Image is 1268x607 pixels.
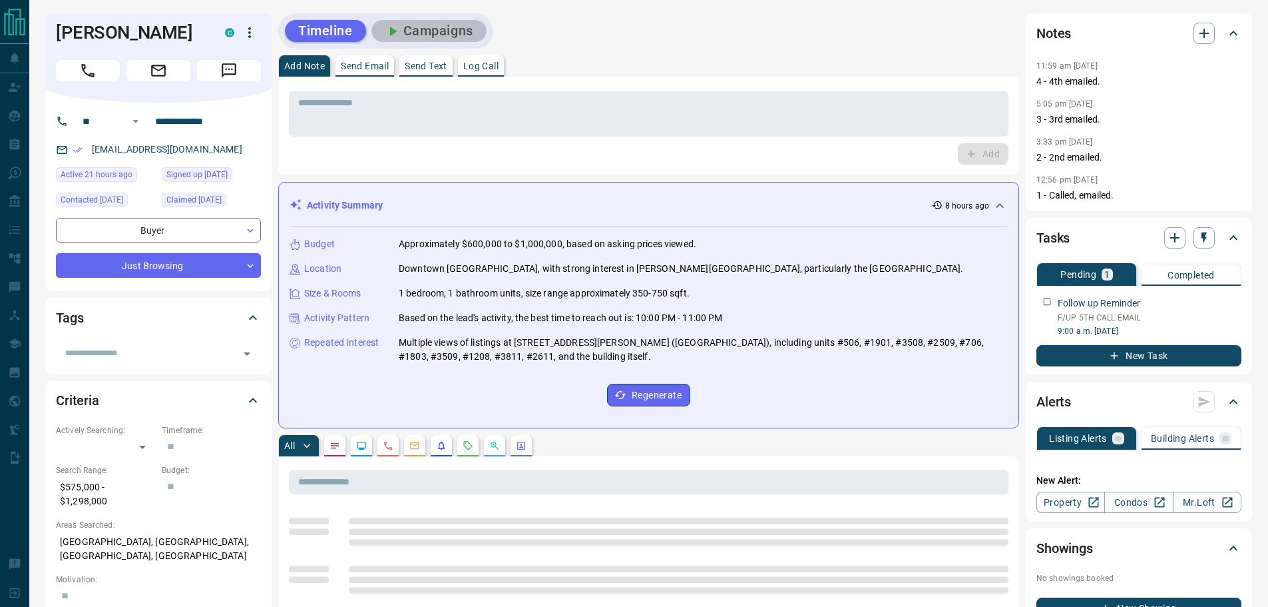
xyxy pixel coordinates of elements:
[399,287,690,301] p: 1 bedroom, 1 bathroom units, size range approximately 350-750 sqft.
[329,440,340,451] svg: Notes
[1036,137,1093,147] p: 3:33 pm [DATE]
[307,199,383,213] p: Activity Summary
[1036,61,1098,71] p: 11:59 am [DATE]
[1036,175,1098,185] p: 12:56 pm [DATE]
[1036,222,1241,254] div: Tasks
[1060,270,1096,279] p: Pending
[409,440,420,451] svg: Emails
[56,22,205,43] h1: [PERSON_NAME]
[92,144,242,155] a: [EMAIL_ADDRESS][DOMAIN_NAME]
[1036,17,1241,49] div: Notes
[405,61,447,71] p: Send Text
[166,168,228,181] span: Signed up [DATE]
[61,193,123,207] span: Contacted [DATE]
[162,193,261,211] div: Sat Sep 06 2025
[61,168,132,181] span: Active 21 hours ago
[1151,434,1214,443] p: Building Alerts
[56,384,261,416] div: Criteria
[1173,492,1241,513] a: Mr.Loft
[341,61,389,71] p: Send Email
[1058,297,1140,310] p: Follow up Reminder
[489,440,500,451] svg: Opportunities
[56,476,155,512] p: $575,000 - $1,298,000
[304,311,369,325] p: Activity Pattern
[1036,492,1105,513] a: Property
[1036,151,1241,165] p: 2 - 2nd emailed.
[1036,113,1241,127] p: 3 - 3rd emailed.
[162,167,261,186] div: Thu Sep 04 2025
[56,253,261,278] div: Just Browsing
[56,531,261,567] p: [GEOGRAPHIC_DATA], [GEOGRAPHIC_DATA], [GEOGRAPHIC_DATA], [GEOGRAPHIC_DATA]
[1058,312,1241,324] p: F/UP 5TH CALL EMAIL
[1036,572,1241,584] p: No showings booked
[1036,189,1241,203] p: 1 - Called, emailed.
[1058,325,1241,337] p: 9:00 a.m. [DATE]
[56,193,155,211] div: Sat Sep 06 2025
[1104,492,1173,513] a: Condos
[304,287,361,301] p: Size & Rooms
[56,424,155,436] p: Actively Searching:
[463,440,473,451] svg: Requests
[945,200,989,212] p: 8 hours ago
[1036,474,1241,488] p: New Alert:
[225,28,234,37] div: condos.ca
[607,384,690,406] button: Regenerate
[166,193,222,207] span: Claimed [DATE]
[56,464,155,476] p: Search Range:
[399,237,696,251] p: Approximately $600,000 to $1,000,000, based on asking prices viewed.
[356,440,367,451] svg: Lead Browsing Activity
[162,464,261,476] p: Budget:
[238,344,256,363] button: Open
[1036,345,1241,366] button: New Task
[285,20,366,42] button: Timeline
[399,262,964,276] p: Downtown [GEOGRAPHIC_DATA], with strong interest in [PERSON_NAME][GEOGRAPHIC_DATA], particularly ...
[516,440,527,451] svg: Agent Actions
[284,441,295,450] p: All
[436,440,447,451] svg: Listing Alerts
[1036,23,1071,44] h2: Notes
[1104,270,1110,279] p: 1
[56,302,261,334] div: Tags
[1036,386,1241,418] div: Alerts
[463,61,499,71] p: Log Call
[304,336,379,350] p: Repeated Interest
[304,262,341,276] p: Location
[1036,532,1241,564] div: Showings
[1036,75,1241,89] p: 4 - 4th emailed.
[56,218,261,243] div: Buyer
[284,61,325,71] p: Add Note
[304,237,335,251] p: Budget
[290,193,1008,218] div: Activity Summary8 hours ago
[56,60,120,81] span: Call
[1036,227,1070,249] h2: Tasks
[56,167,155,186] div: Sun Sep 14 2025
[1049,434,1107,443] p: Listing Alerts
[383,440,393,451] svg: Calls
[1167,271,1215,280] p: Completed
[128,113,144,129] button: Open
[399,336,1008,364] p: Multiple views of listings at [STREET_ADDRESS][PERSON_NAME] ([GEOGRAPHIC_DATA]), including units ...
[56,519,261,531] p: Areas Searched:
[56,574,261,586] p: Motivation:
[1036,99,1093,109] p: 5:05 pm [DATE]
[371,20,487,42] button: Campaigns
[56,307,83,328] h2: Tags
[56,390,99,411] h2: Criteria
[126,60,190,81] span: Email
[197,60,261,81] span: Message
[162,424,261,436] p: Timeframe:
[399,311,723,325] p: Based on the lead's activity, the best time to reach out is: 10:00 PM - 11:00 PM
[1036,538,1093,559] h2: Showings
[73,145,83,155] svg: Email Verified
[1036,391,1071,412] h2: Alerts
